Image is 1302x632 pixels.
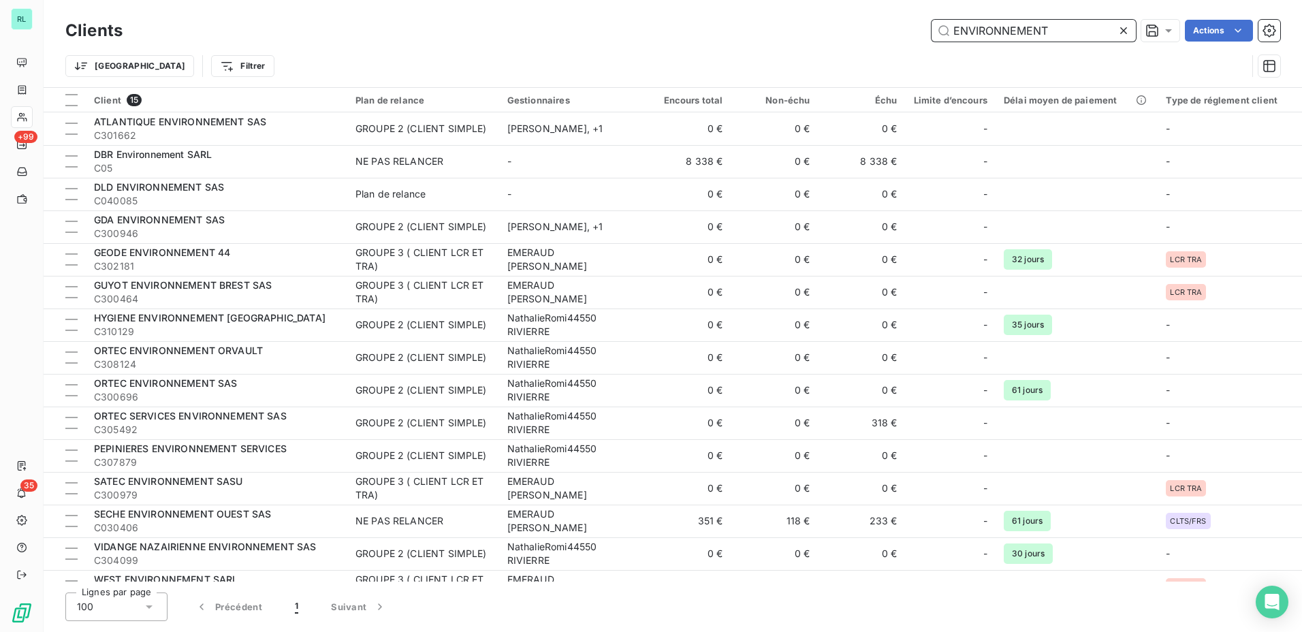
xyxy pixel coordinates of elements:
span: GUYOT ENVIRONNEMENT BREST SAS [94,279,272,291]
span: 1 [295,600,298,614]
td: 0 € [819,178,906,210]
span: 100 [77,600,93,614]
span: - [983,514,987,528]
td: 0 € [819,374,906,407]
div: GROUPE 2 (CLIENT SIMPLE) [355,318,487,332]
span: - [507,155,511,167]
button: Suivant [315,592,403,621]
span: EMERAUD [PERSON_NAME] [507,508,587,533]
span: C040085 [94,194,339,208]
span: NathalieRomi44550 RIVIERRE [507,541,597,566]
span: - [983,351,987,364]
div: Non-échu [740,95,810,106]
td: 0 € [644,407,731,439]
span: - [1166,188,1170,200]
td: 0 € [644,472,731,505]
td: 0 € [731,570,819,603]
span: PEPINIERES ENVIRONNEMENT SERVICES [94,443,287,454]
span: EMERAUD [PERSON_NAME] [507,475,587,501]
span: HYGIENE ENVIRONNEMENT [GEOGRAPHIC_DATA] [94,312,325,323]
span: VIDANGE NAZAIRIENNE ENVIRONNEMENT SAS [94,541,317,552]
span: ORTEC ENVIRONNEMENT SAS [94,377,237,389]
span: C302181 [94,259,339,273]
td: 0 € [731,145,819,178]
td: 0 € [819,243,906,276]
span: C030406 [94,521,339,535]
span: 35 jours [1004,315,1052,335]
span: - [983,383,987,397]
div: Limite d’encours [914,95,987,106]
td: 222 € [819,570,906,603]
td: 0 € [819,309,906,341]
span: LCR TRA [1170,288,1202,296]
span: - [983,285,987,299]
span: - [507,188,511,200]
div: GROUPE 3 ( CLIENT LCR ET TRA) [355,279,491,306]
span: NathalieRomi44550 RIVIERRE [507,345,597,370]
span: - [1166,221,1170,232]
div: Open Intercom Messenger [1256,586,1288,618]
span: C308124 [94,358,339,371]
span: C300979 [94,488,339,502]
span: SATEC ENVIRONNEMENT SASU [94,475,243,487]
span: GEODE ENVIRONNEMENT 44 [94,247,230,258]
button: [GEOGRAPHIC_DATA] [65,55,194,77]
span: CLTS/FRS [1170,517,1206,525]
td: 0 € [644,537,731,570]
span: - [1166,548,1170,559]
div: Type de réglement client [1166,95,1294,106]
span: - [983,155,987,168]
td: 0 € [644,112,731,145]
td: 0 € [731,472,819,505]
div: GROUPE 2 (CLIENT SIMPLE) [355,416,487,430]
td: 0 € [819,472,906,505]
span: +99 [14,131,37,143]
td: 0 € [731,309,819,341]
td: 0 € [644,374,731,407]
div: [PERSON_NAME] , + 1 [507,122,636,136]
div: Plan de relance [355,187,426,201]
span: ATLANTIQUE ENVIRONNEMENT SAS [94,116,266,127]
span: NathalieRomi44550 RIVIERRE [507,312,597,337]
span: C05 [94,161,339,175]
span: - [983,449,987,462]
span: C300696 [94,390,339,404]
td: 0 € [731,210,819,243]
div: Encours total [652,95,723,106]
span: - [983,580,987,593]
td: 0 € [644,178,731,210]
td: 0 € [819,112,906,145]
span: - [1166,417,1170,428]
span: ORTEC ENVIRONNEMENT ORVAULT [94,345,263,356]
div: GROUPE 3 ( CLIENT LCR ET TRA) [355,573,491,600]
span: C304099 [94,554,339,567]
span: - [983,481,987,495]
span: - [983,220,987,234]
span: 61 jours [1004,511,1051,531]
span: EMERAUD [PERSON_NAME] [507,247,587,272]
td: 233 € [819,505,906,537]
td: 8 338 € [644,145,731,178]
td: 0 € [819,439,906,472]
td: 0 € [731,276,819,309]
td: 0 € [731,439,819,472]
div: GROUPE 3 ( CLIENT LCR ET TRA) [355,475,491,502]
td: 318 € [819,407,906,439]
span: - [1166,351,1170,363]
button: Précédent [178,592,279,621]
td: 0 € [819,537,906,570]
span: - [983,122,987,136]
td: 0 € [731,112,819,145]
div: GROUPE 3 ( CLIENT LCR ET TRA) [355,246,491,273]
span: - [1166,319,1170,330]
span: - [983,253,987,266]
a: +99 [11,133,32,155]
span: 35 [20,479,37,492]
td: 0 € [644,276,731,309]
div: RL [11,8,33,30]
div: GROUPE 2 (CLIENT SIMPLE) [355,449,487,462]
img: Logo LeanPay [11,602,33,624]
td: 0 € [731,374,819,407]
button: Actions [1185,20,1253,42]
div: GROUPE 2 (CLIENT SIMPLE) [355,351,487,364]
